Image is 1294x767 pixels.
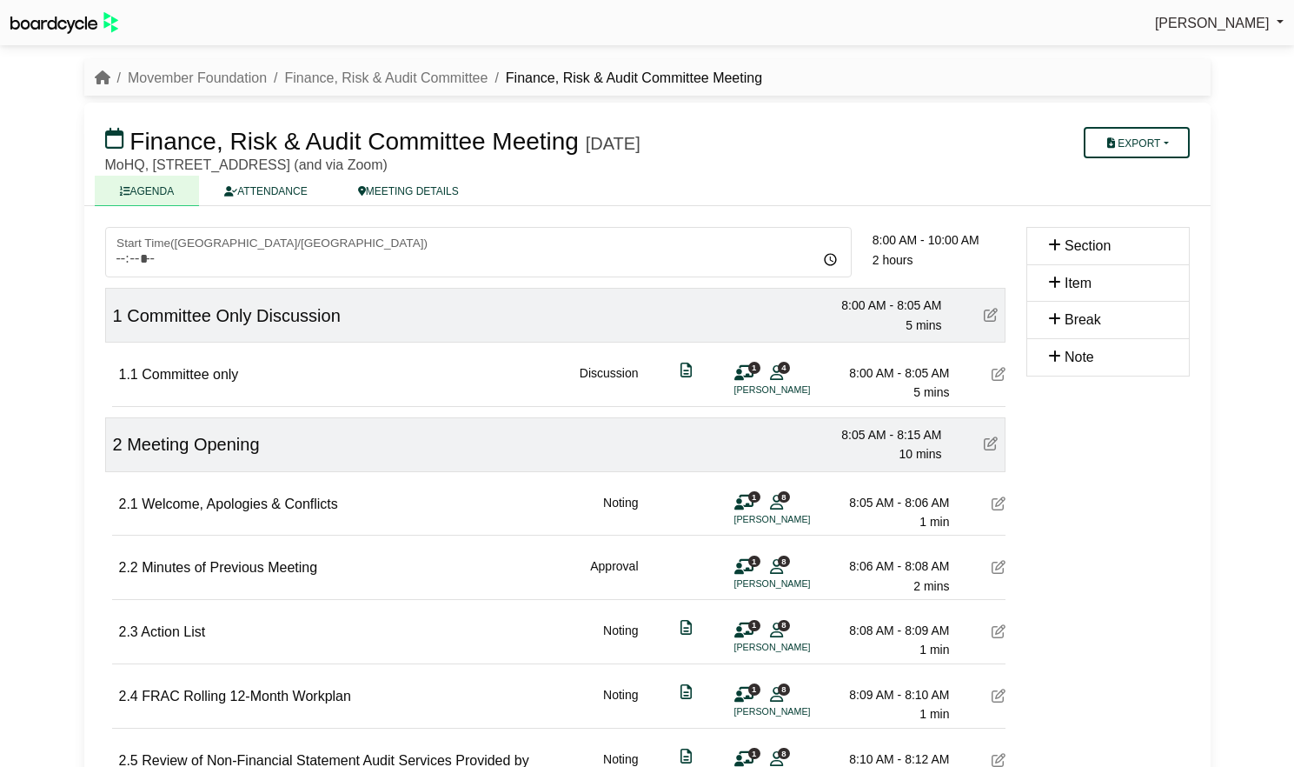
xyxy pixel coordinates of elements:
span: MoHQ, [STREET_ADDRESS] (and via Zoom) [105,157,388,172]
span: 8 [778,491,790,503]
div: Discussion [580,363,639,403]
div: Noting [603,621,638,660]
li: [PERSON_NAME] [734,383,865,397]
span: 5 mins [913,385,949,399]
div: 8:00 AM - 8:05 AM [820,296,942,315]
span: 1.1 [119,367,138,382]
span: 1 [748,491,760,503]
span: 8 [778,620,790,631]
span: Minutes of Previous Meeting [142,560,317,575]
span: Item [1065,276,1092,290]
span: Committee only [142,367,238,382]
span: 1 [113,306,123,325]
span: Section [1065,238,1111,253]
span: Committee Only Discussion [127,306,341,325]
span: 1 [748,684,760,695]
a: Finance, Risk & Audit Committee [285,70,488,85]
span: FRAC Rolling 12-Month Workplan [142,689,351,704]
span: 5 mins [906,318,941,332]
div: 8:06 AM - 8:08 AM [828,557,950,576]
span: 1 [748,362,760,373]
span: 8 [778,556,790,567]
div: 8:09 AM - 8:10 AM [828,685,950,704]
span: 2 mins [913,579,949,593]
div: 8:05 AM - 8:06 AM [828,493,950,512]
div: 8:00 AM - 10:00 AM [873,230,1005,250]
span: Finance, Risk & Audit Committee Meeting [129,128,579,155]
li: [PERSON_NAME] [734,640,865,655]
span: Break [1065,312,1101,327]
span: 2.4 [119,689,138,704]
li: [PERSON_NAME] [734,512,865,527]
span: 2.2 [119,560,138,575]
div: 8:00 AM - 8:05 AM [828,363,950,383]
span: 1 min [919,515,949,529]
li: [PERSON_NAME] [734,704,865,719]
span: 1 [748,620,760,631]
a: MEETING DETAILS [333,176,484,206]
button: Export [1084,127,1189,158]
li: Finance, Risk & Audit Committee Meeting [488,67,762,90]
span: 1 [748,556,760,567]
a: Movember Foundation [128,70,267,85]
span: 1 min [919,707,949,721]
span: 10 mins [899,447,941,461]
span: 2 hours [873,253,913,267]
span: 8 [778,748,790,759]
img: BoardcycleBlackGreen-aaafeed430059cb809a45853b8cf6d952af9d84e6e89e1f1685b34bfd5cb7d64.svg [10,12,118,34]
div: Noting [603,493,638,532]
span: Meeting Opening [127,435,259,454]
span: Action List [141,624,205,639]
span: [PERSON_NAME] [1155,16,1270,30]
span: 1 [748,748,760,759]
span: 1 min [919,643,949,657]
div: 8:08 AM - 8:09 AM [828,621,950,640]
span: 2.1 [119,497,138,511]
span: 2 [113,435,123,454]
a: [PERSON_NAME] [1155,12,1284,35]
li: [PERSON_NAME] [734,577,865,591]
a: AGENDA [95,176,200,206]
span: Note [1065,350,1094,364]
div: 8:05 AM - 8:15 AM [820,425,942,444]
a: ATTENDANCE [199,176,332,206]
nav: breadcrumb [95,67,763,90]
span: 2.3 [119,624,138,639]
div: Noting [603,685,638,724]
span: 4 [778,362,790,373]
span: Welcome, Apologies & Conflicts [142,497,338,511]
div: [DATE] [586,133,640,154]
div: Approval [590,557,638,596]
span: 8 [778,684,790,695]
